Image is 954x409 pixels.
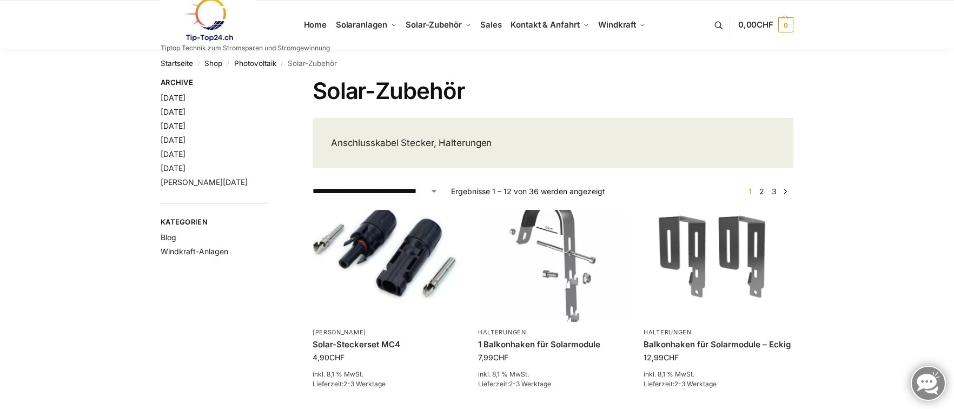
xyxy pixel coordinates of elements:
[480,19,502,30] span: Sales
[161,163,186,173] a: [DATE]
[674,380,717,388] span: 2-3 Werktage
[313,353,345,362] bdi: 4,90
[478,210,627,322] img: Balkonhaken für runde Handläufe
[313,210,462,322] img: mc4 solarstecker
[746,187,754,196] span: Seite 1
[478,328,526,336] a: Halterungen
[161,59,193,68] a: Startseite
[331,136,535,150] p: Anschlusskabel Stecker, Halterungen
[161,77,268,88] span: Archive
[406,19,462,30] span: Solar-Zubehör
[276,60,288,68] span: /
[161,149,186,159] a: [DATE]
[644,339,793,350] a: Balkonhaken für Solarmodule – Eckig
[401,1,476,49] a: Solar-Zubehör
[451,186,605,197] p: Ergebnisse 1 – 12 von 36 werden angezeigt
[329,353,345,362] span: CHF
[234,59,276,68] a: Photovoltaik
[313,370,462,379] p: inkl. 8,1 % MwSt.
[742,186,793,197] nav: Produkt-Seitennummerierung
[509,380,551,388] span: 2-3 Werktage
[493,353,508,362] span: CHF
[204,59,222,68] a: Shop
[476,1,506,49] a: Sales
[738,9,793,41] a: 0,00CHF 0
[478,380,551,388] span: Lieferzeit:
[313,186,438,197] select: Shop-Reihenfolge
[331,1,401,49] a: Solaranlagen
[161,93,186,102] a: [DATE]
[598,19,636,30] span: Windkraft
[781,186,790,197] a: →
[161,45,330,51] p: Tiptop Technik zum Stromsparen und Stromgewinnung
[511,19,579,30] span: Kontakt & Anfahrt
[313,77,793,104] h1: Solar-Zubehör
[644,328,692,336] a: Halterungen
[313,380,386,388] span: Lieferzeit:
[161,107,186,116] a: [DATE]
[757,19,773,30] span: CHF
[161,177,248,187] a: [PERSON_NAME][DATE]
[757,187,767,196] a: Seite 2
[161,217,268,228] span: Kategorien
[478,353,508,362] bdi: 7,99
[506,1,594,49] a: Kontakt & Anfahrt
[161,135,186,144] a: [DATE]
[222,60,234,68] span: /
[343,380,386,388] span: 2-3 Werktage
[313,339,462,350] a: Solar-Steckerset MC4
[778,17,793,32] span: 0
[161,49,793,77] nav: Breadcrumb
[644,353,679,362] bdi: 12,99
[664,353,679,362] span: CHF
[268,78,275,90] button: Close filters
[161,247,228,256] a: Windkraft-Anlagen
[594,1,651,49] a: Windkraft
[644,380,717,388] span: Lieferzeit:
[336,19,387,30] span: Solaranlagen
[313,328,366,336] a: [PERSON_NAME]
[478,370,627,379] p: inkl. 8,1 % MwSt.
[738,19,773,30] span: 0,00
[769,187,779,196] a: Seite 3
[193,60,204,68] span: /
[161,233,176,242] a: Blog
[161,121,186,130] a: [DATE]
[644,370,793,379] p: inkl. 8,1 % MwSt.
[644,210,793,322] img: Balkonhaken für Solarmodule - Eckig
[478,339,627,350] a: 1 Balkonhaken für Solarmodule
